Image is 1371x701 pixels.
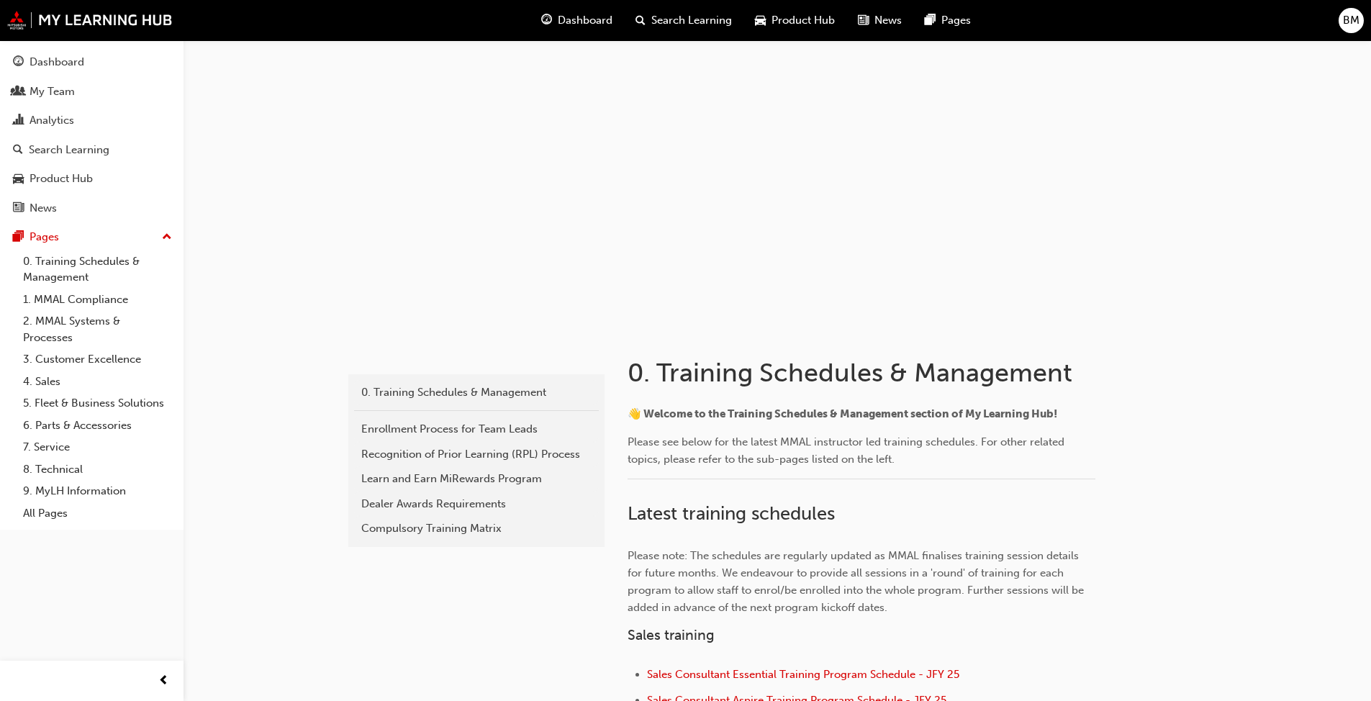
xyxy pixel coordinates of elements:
[30,112,74,129] div: Analytics
[361,384,592,401] div: 0. Training Schedules & Management
[17,250,178,289] a: 0. Training Schedules & Management
[30,229,59,245] div: Pages
[647,668,959,681] a: Sales Consultant Essential Training Program Schedule - JFY 25
[6,137,178,163] a: Search Learning
[13,56,24,69] span: guage-icon
[846,6,913,35] a: news-iconNews
[361,446,592,463] div: Recognition of Prior Learning (RPL) Process
[6,166,178,192] a: Product Hub
[17,458,178,481] a: 8. Technical
[913,6,982,35] a: pages-iconPages
[17,392,178,415] a: 5. Fleet & Business Solutions
[755,12,766,30] span: car-icon
[558,12,612,29] span: Dashboard
[6,78,178,105] a: My Team
[17,348,178,371] a: 3. Customer Excellence
[354,492,599,517] a: Dealer Awards Requirements
[772,12,835,29] span: Product Hub
[651,12,732,29] span: Search Learning
[162,228,172,247] span: up-icon
[17,310,178,348] a: 2. MMAL Systems & Processes
[628,357,1100,389] h1: 0. Training Schedules & Management
[17,371,178,393] a: 4. Sales
[361,421,592,438] div: Enrollment Process for Team Leads
[354,466,599,492] a: Learn and Earn MiRewards Program
[13,202,24,215] span: news-icon
[17,502,178,525] a: All Pages
[158,672,169,690] span: prev-icon
[361,496,592,512] div: Dealer Awards Requirements
[354,417,599,442] a: Enrollment Process for Team Leads
[635,12,646,30] span: search-icon
[874,12,902,29] span: News
[29,142,109,158] div: Search Learning
[628,549,1087,614] span: Please note: The schedules are regularly updated as MMAL finalises training session details for f...
[925,12,936,30] span: pages-icon
[361,471,592,487] div: Learn and Earn MiRewards Program
[6,224,178,250] button: Pages
[858,12,869,30] span: news-icon
[7,11,173,30] img: mmal
[13,86,24,99] span: people-icon
[1339,8,1364,33] button: BM
[30,200,57,217] div: News
[17,436,178,458] a: 7. Service
[13,173,24,186] span: car-icon
[17,480,178,502] a: 9. MyLH Information
[361,520,592,537] div: Compulsory Training Matrix
[6,107,178,134] a: Analytics
[628,435,1067,466] span: Please see below for the latest MMAL instructor led training schedules. For other related topics,...
[30,54,84,71] div: Dashboard
[628,502,835,525] span: Latest training schedules
[628,627,715,643] span: Sales training
[628,407,1057,420] span: 👋 Welcome to the Training Schedules & Management section of My Learning Hub!
[743,6,846,35] a: car-iconProduct Hub
[354,380,599,405] a: 0. Training Schedules & Management
[6,46,178,224] button: DashboardMy TeamAnalyticsSearch LearningProduct HubNews
[30,171,93,187] div: Product Hub
[13,144,23,157] span: search-icon
[30,83,75,100] div: My Team
[6,195,178,222] a: News
[354,516,599,541] a: Compulsory Training Matrix
[13,231,24,244] span: pages-icon
[13,114,24,127] span: chart-icon
[530,6,624,35] a: guage-iconDashboard
[6,49,178,76] a: Dashboard
[354,442,599,467] a: Recognition of Prior Learning (RPL) Process
[17,289,178,311] a: 1. MMAL Compliance
[541,12,552,30] span: guage-icon
[624,6,743,35] a: search-iconSearch Learning
[1343,12,1359,29] span: BM
[941,12,971,29] span: Pages
[17,415,178,437] a: 6. Parts & Accessories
